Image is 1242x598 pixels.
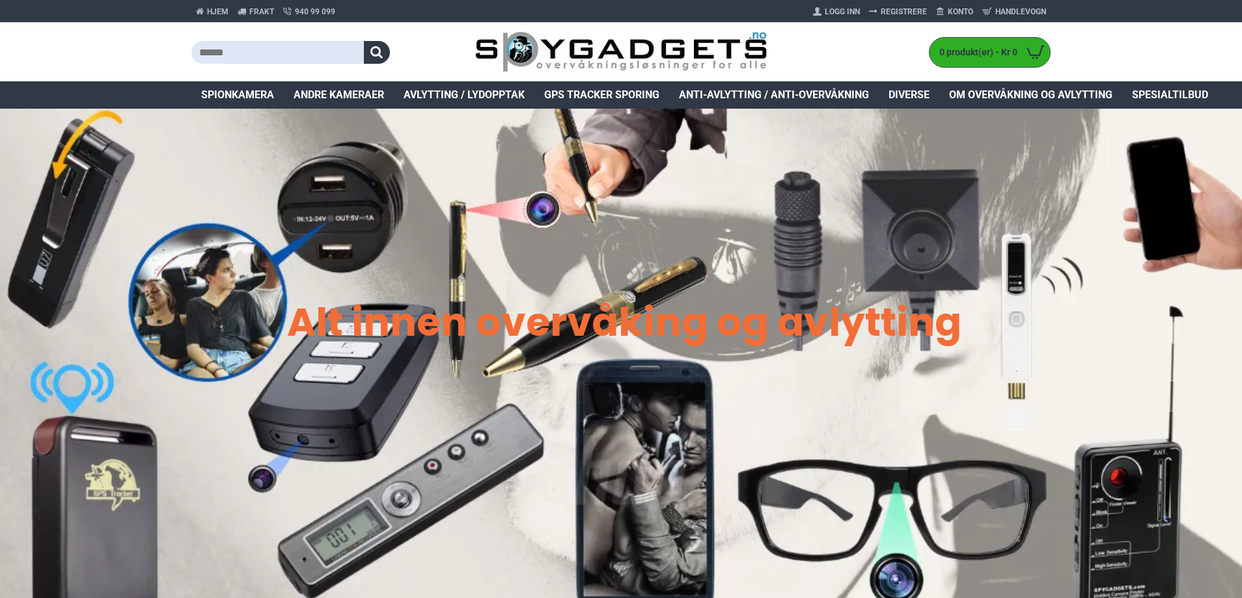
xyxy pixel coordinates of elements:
span: Frakt [249,6,274,18]
a: Om overvåkning og avlytting [939,81,1122,109]
img: SpyGadgets.no [475,31,767,74]
span: Logg Inn [825,6,860,18]
span: Handlevogn [995,6,1046,18]
a: Handlevogn [978,1,1051,22]
span: Registrere [881,6,927,18]
span: Hjem [207,6,228,18]
span: 0 produkt(er) - Kr 0 [930,46,1021,59]
a: Andre kameraer [284,81,394,109]
a: Anti-avlytting / Anti-overvåkning [669,81,879,109]
a: Spionkamera [191,81,284,109]
a: Logg Inn [808,1,864,22]
span: Konto [948,6,973,18]
a: GPS Tracker Sporing [534,81,669,109]
a: Konto [931,1,978,22]
a: 0 produkt(er) - Kr 0 [930,38,1050,67]
a: Diverse [879,81,939,109]
span: Andre kameraer [294,87,384,103]
span: Spionkamera [201,87,274,103]
a: Registrere [864,1,931,22]
span: Om overvåkning og avlytting [949,87,1112,103]
span: Spesialtilbud [1132,87,1208,103]
span: 940 99 099 [295,6,335,18]
a: Spesialtilbud [1122,81,1218,109]
span: GPS Tracker Sporing [544,87,659,103]
span: Diverse [889,87,930,103]
span: Avlytting / Lydopptak [404,87,525,103]
a: Avlytting / Lydopptak [394,81,534,109]
span: Anti-avlytting / Anti-overvåkning [679,87,869,103]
